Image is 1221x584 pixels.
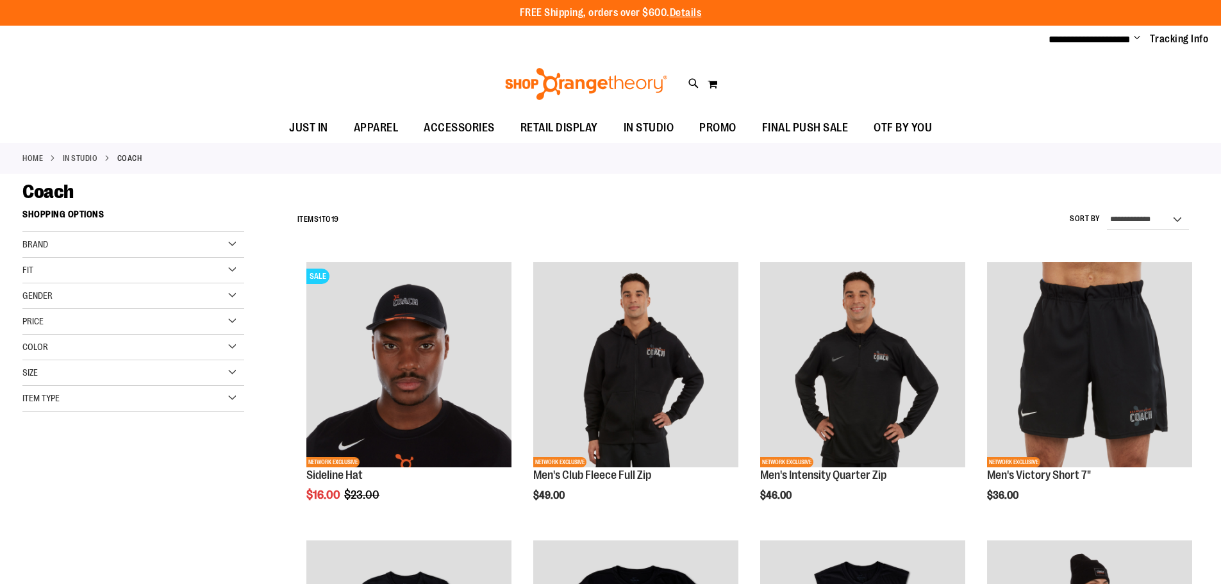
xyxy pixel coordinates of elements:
a: Men's Intensity Quarter Zip [760,469,886,481]
div: product [300,256,518,534]
a: OTF Mens Coach FA23 Intensity Quarter Zip - Black primary imageNETWORK EXCLUSIVE [760,262,965,469]
span: NETWORK EXCLUSIVE [533,457,586,467]
span: RETAIL DISPLAY [520,113,598,142]
span: $36.00 [987,490,1020,501]
span: Fit [22,265,33,275]
a: APPAREL [341,113,411,143]
img: Sideline Hat primary image [306,262,511,467]
a: Men's Victory Short 7" [987,469,1091,481]
span: $49.00 [533,490,567,501]
span: NETWORK EXCLUSIVE [760,457,813,467]
div: product [754,256,972,534]
a: Home [22,153,43,164]
a: Tracking Info [1150,32,1209,46]
span: Size [22,367,38,378]
div: product [981,256,1199,534]
label: Sort By [1070,213,1101,224]
a: PROMO [686,113,749,143]
a: JUST IN [276,113,341,143]
span: IN STUDIO [624,113,674,142]
span: NETWORK EXCLUSIVE [306,457,360,467]
span: 1 [319,215,322,224]
span: Item Type [22,393,60,403]
p: FREE Shipping, orders over $600. [520,6,702,21]
span: JUST IN [289,113,328,142]
a: OTF BY YOU [861,113,945,143]
strong: Shopping Options [22,203,244,232]
a: Men's Club Fleece Full Zip [533,469,651,481]
span: Brand [22,239,48,249]
span: $46.00 [760,490,793,501]
span: NETWORK EXCLUSIVE [987,457,1040,467]
a: IN STUDIO [611,113,687,142]
span: PROMO [699,113,736,142]
a: RETAIL DISPLAY [508,113,611,143]
img: OTF Mens Coach FA23 Club Fleece Full Zip - Black primary image [533,262,738,467]
span: Gender [22,290,53,301]
span: $23.00 [344,488,381,501]
span: SALE [306,269,329,284]
span: APPAREL [354,113,399,142]
a: OTF Mens Coach FA23 Club Fleece Full Zip - Black primary imageNETWORK EXCLUSIVE [533,262,738,469]
span: FINAL PUSH SALE [762,113,849,142]
span: OTF BY YOU [874,113,932,142]
span: Price [22,316,44,326]
a: Sideline Hat [306,469,363,481]
a: IN STUDIO [63,153,98,164]
a: OTF Mens Coach FA23 Victory Short - Black primary imageNETWORK EXCLUSIVE [987,262,1192,469]
img: OTF Mens Coach FA23 Intensity Quarter Zip - Black primary image [760,262,965,467]
a: ACCESSORIES [411,113,508,143]
a: Sideline Hat primary imageSALENETWORK EXCLUSIVE [306,262,511,469]
span: Coach [22,181,74,203]
img: OTF Mens Coach FA23 Victory Short - Black primary image [987,262,1192,467]
h2: Items to [297,210,339,229]
button: Account menu [1134,33,1140,46]
img: Shop Orangetheory [503,68,669,100]
a: FINAL PUSH SALE [749,113,861,143]
span: $16.00 [306,488,342,501]
span: Color [22,342,48,352]
a: Details [670,7,702,19]
span: ACCESSORIES [424,113,495,142]
strong: Coach [117,153,142,164]
span: 19 [331,215,339,224]
div: product [527,256,745,534]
